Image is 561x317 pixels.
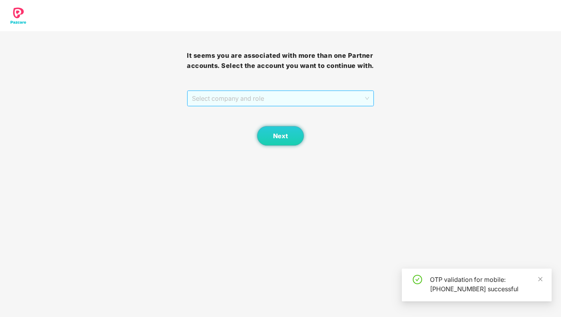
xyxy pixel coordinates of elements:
[257,126,304,146] button: Next
[430,275,542,294] div: OTP validation for mobile: [PHONE_NUMBER] successful
[273,132,288,140] span: Next
[538,276,543,282] span: close
[192,91,369,106] span: Select company and role
[187,51,374,71] h3: It seems you are associated with more than one Partner accounts. Select the account you want to c...
[413,275,422,284] span: check-circle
